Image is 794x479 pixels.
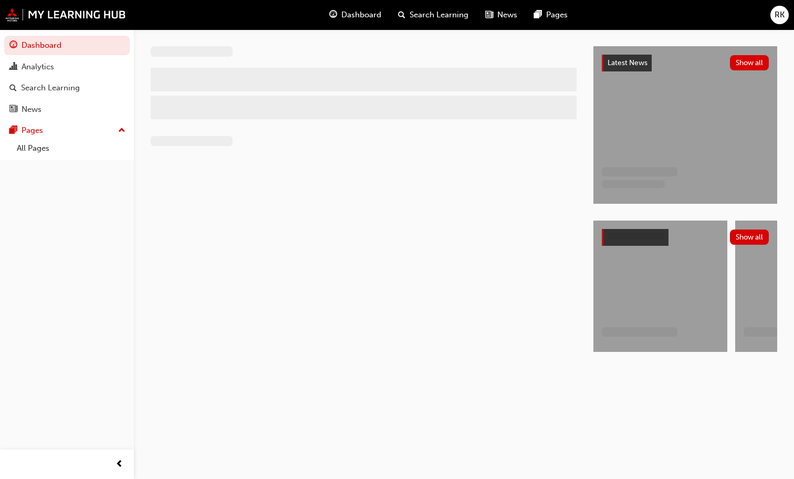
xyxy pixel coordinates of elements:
[398,8,405,22] span: search-icon
[5,8,126,22] img: mmal
[9,105,17,114] span: news-icon
[21,82,80,94] div: Search Learning
[22,124,43,137] div: Pages
[608,58,647,67] span: Latest News
[497,9,517,21] span: News
[730,230,769,245] button: Show all
[730,55,769,70] button: Show all
[775,9,785,21] span: RK
[9,84,17,93] span: search-icon
[390,4,477,26] a: search-iconSearch Learning
[526,4,576,26] a: pages-iconPages
[4,36,130,55] a: Dashboard
[602,55,769,71] a: Latest NewsShow all
[13,140,130,157] a: All Pages
[4,100,130,119] a: News
[9,126,17,136] span: pages-icon
[4,57,130,77] a: Analytics
[22,61,54,73] div: Analytics
[770,6,789,24] button: RK
[546,9,568,21] span: Pages
[9,41,17,50] span: guage-icon
[22,103,41,116] div: News
[116,458,123,471] span: prev-icon
[4,121,130,140] button: Pages
[485,8,493,22] span: news-icon
[410,9,468,21] span: Search Learning
[477,4,526,26] a: news-iconNews
[602,229,769,246] a: Show all
[534,8,542,22] span: pages-icon
[4,34,130,121] button: DashboardAnalyticsSearch LearningNews
[321,4,390,26] a: guage-iconDashboard
[118,124,126,138] span: up-icon
[341,9,381,21] span: Dashboard
[329,8,337,22] span: guage-icon
[9,63,17,72] span: chart-icon
[4,78,130,98] a: Search Learning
